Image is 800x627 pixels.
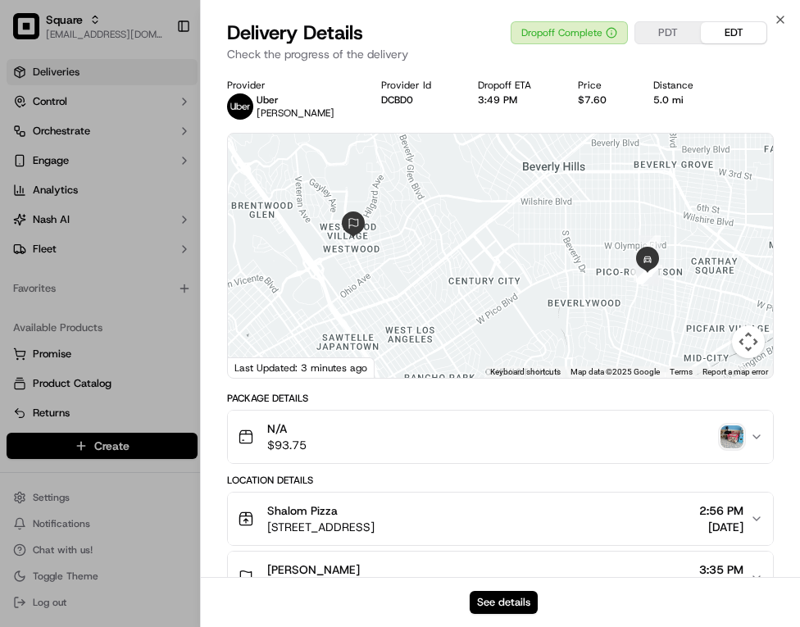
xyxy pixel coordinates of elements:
div: Location Details [227,474,774,487]
p: Uber [257,93,334,107]
p: Check the progress of the delivery [227,46,774,62]
span: Shalom Pizza [267,502,338,519]
span: [PERSON_NAME] [257,107,334,120]
div: Price [578,79,640,92]
span: 2:56 PM [699,502,743,519]
button: [PERSON_NAME]3:35 PM [228,552,773,604]
div: 10 [639,235,661,257]
span: $93.75 [267,437,307,453]
button: EDT [701,22,766,43]
div: Provider [227,79,368,92]
div: Provider Id [381,79,465,92]
span: [DATE] [699,519,743,535]
button: Dropoff Complete [511,21,628,44]
a: Open this area in Google Maps (opens a new window) [232,357,286,378]
button: N/A$93.75photo_proof_of_delivery image [228,411,773,463]
div: Dropoff ETA [478,79,565,92]
button: See details [470,591,538,614]
a: Report a map error [702,367,768,376]
img: Google [232,357,286,378]
span: [STREET_ADDRESS] [267,519,375,535]
span: [PERSON_NAME] [267,561,360,578]
div: 3:49 PM [478,93,565,107]
div: 8 [641,265,662,286]
a: Terms (opens in new tab) [670,367,693,376]
div: Package Details [227,392,774,405]
img: photo_proof_of_delivery image [720,425,743,448]
button: Shalom Pizza[STREET_ADDRESS]2:56 PM[DATE] [228,493,773,545]
div: 5.0 mi [653,93,727,107]
button: DCBD0 [381,93,413,107]
div: $7.60 [578,93,640,107]
button: Map camera controls [732,325,765,358]
span: 3:35 PM [699,561,743,578]
button: Keyboard shortcuts [490,366,561,378]
div: 15 [637,263,658,284]
button: PDT [635,22,701,43]
img: uber-new-logo.jpeg [227,93,253,120]
span: Map data ©2025 Google [570,367,660,376]
div: Last Updated: 3 minutes ago [228,357,375,378]
div: 1 [629,257,650,278]
span: N/A [267,420,307,437]
div: 2 [634,260,655,281]
span: Delivery Details [227,20,363,46]
div: Distance [653,79,727,92]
